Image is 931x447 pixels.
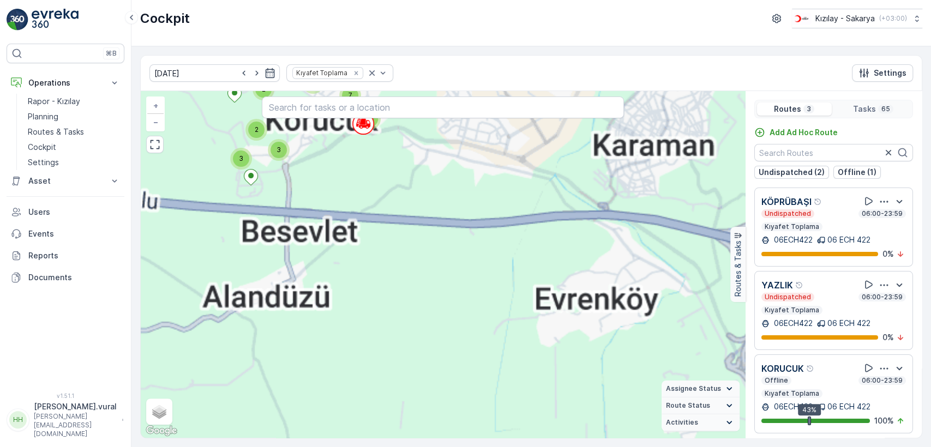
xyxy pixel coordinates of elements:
p: Documents [28,272,120,283]
p: 06 ECH 422 [827,401,870,412]
a: Events [7,223,124,245]
a: Add Ad Hoc Route [754,127,838,138]
span: 3 [277,146,281,154]
p: Cockpit [28,142,56,153]
input: Search Routes [754,144,913,161]
p: Routes & Tasks [28,126,84,137]
div: Help Tooltip Icon [806,364,815,373]
a: Planning [23,109,124,124]
p: ⌘B [106,49,117,58]
p: Offline (1) [838,167,876,178]
p: Kıyafet Toplama [764,306,820,315]
a: Zoom Out [147,114,164,130]
p: 06ECH422 [772,234,813,245]
p: 06:00-23:59 [861,209,904,218]
div: Kıyafet Toplama [293,68,349,78]
img: Google [143,424,179,438]
p: Undispatched (2) [759,167,825,178]
p: Users [28,207,120,218]
span: − [153,117,159,126]
div: Remove Kıyafet Toplama [350,69,362,77]
div: 3 [230,148,252,170]
p: Operations [28,77,103,88]
div: Help Tooltip Icon [795,281,804,289]
p: 06ECH422 [772,318,813,329]
button: Settings [852,64,913,82]
a: Routes & Tasks [23,124,124,140]
p: 06ECH422 [772,401,813,412]
p: 100 % [874,415,894,426]
p: 06 ECH 422 [827,318,870,329]
a: Layers [147,400,171,424]
p: [PERSON_NAME].vural [34,401,117,412]
a: Settings [23,155,124,170]
span: Activities [666,418,698,427]
div: Help Tooltip Icon [814,197,822,206]
p: [PERSON_NAME][EMAIL_ADDRESS][DOMAIN_NAME] [34,412,117,438]
img: logo [7,9,28,31]
span: + [153,101,158,110]
p: Undispatched [764,293,812,301]
p: Kıyafet Toplama [764,222,820,231]
span: Route Status [666,401,710,410]
p: Tasks [853,104,876,114]
p: ( +03:00 ) [879,14,907,23]
summary: Assignee Status [662,380,740,397]
p: 3 [806,105,812,113]
p: 06:00-23:59 [861,376,904,385]
p: Reports [28,250,120,261]
button: Offline (1) [833,166,881,179]
div: 7 [339,84,361,106]
p: Planning [28,111,58,122]
span: Assignee Status [666,384,721,393]
div: 43% [798,404,821,416]
img: logo_light-DOdMpM7g.png [32,9,79,31]
p: Routes [774,104,801,114]
div: 3 [268,139,290,161]
button: HH[PERSON_NAME].vural[PERSON_NAME][EMAIL_ADDRESS][DOMAIN_NAME] [7,401,124,438]
p: Undispatched [764,209,812,218]
button: Undispatched (2) [754,166,829,179]
p: YAZLIK [761,279,793,292]
p: 06:00-23:59 [861,293,904,301]
p: 06 ECH 422 [827,234,870,245]
a: Reports [7,245,124,267]
a: Documents [7,267,124,288]
p: Routes & Tasks [732,241,743,297]
a: Open this area in Google Maps (opens a new window) [143,424,179,438]
span: v 1.51.1 [7,392,124,399]
input: dd/mm/yyyy [149,64,280,82]
summary: Activities [662,414,740,431]
input: Search for tasks or a location [262,96,624,118]
button: Kızılay - Sakarya(+03:00) [792,9,922,28]
a: Rapor - Kızılay [23,94,124,109]
p: 0 % [882,332,894,343]
p: Rapor - Kızılay [28,96,80,107]
span: 3 [239,154,243,162]
p: Kızılay - Sakarya [815,13,875,24]
summary: Route Status [662,397,740,414]
p: 65 [880,105,891,113]
p: 0 % [882,249,894,259]
p: Add Ad Hoc Route [770,127,838,138]
div: HH [9,411,27,428]
a: Zoom In [147,98,164,114]
div: 2 [245,119,267,141]
p: Cockpit [140,10,190,27]
img: k%C4%B1z%C4%B1lay_DTAvauz.png [792,13,811,25]
p: Offline [764,376,789,385]
p: Asset [28,176,103,186]
p: KORUCUK [761,362,804,375]
p: KÖPRÜBAŞI [761,195,812,208]
p: Settings [874,68,906,78]
p: Settings [28,157,59,168]
span: 7 [349,91,352,99]
a: Users [7,201,124,223]
p: Kıyafet Toplama [764,389,820,398]
button: Asset [7,170,124,192]
span: 2 [255,125,259,134]
button: Operations [7,72,124,94]
p: Events [28,228,120,239]
a: Cockpit [23,140,124,155]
